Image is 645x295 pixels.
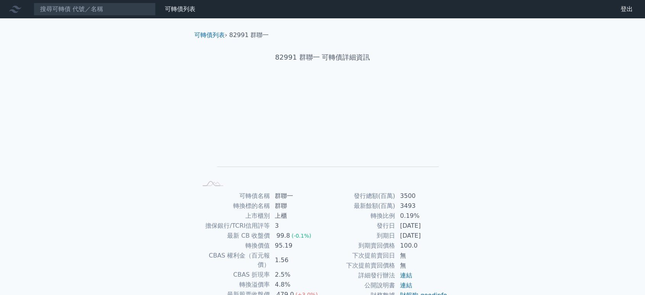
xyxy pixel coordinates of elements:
input: 搜尋可轉債 代號／名稱 [34,3,156,16]
td: 0.19% [395,211,448,221]
td: 無 [395,261,448,271]
td: 95.19 [270,241,322,251]
td: 轉換溢價率 [197,280,270,290]
td: 發行總額(百萬) [322,191,395,201]
h1: 82991 群聯一 可轉債詳細資訊 [188,52,457,63]
td: 到期日 [322,231,395,241]
td: 下次提前賣回價格 [322,261,395,271]
td: 2.5% [270,270,322,280]
td: 擔保銀行/TCRI信用評等 [197,221,270,231]
td: 下次提前賣回日 [322,251,395,261]
li: 82991 群聯一 [229,31,269,40]
td: 上櫃 [270,211,322,221]
td: 發行日 [322,221,395,231]
td: 無 [395,251,448,261]
td: 詳細發行辦法 [322,271,395,280]
td: 最新 CB 收盤價 [197,231,270,241]
a: 連結 [400,282,412,289]
td: 轉換價值 [197,241,270,251]
td: 轉換比例 [322,211,395,221]
td: 群聯一 [270,191,322,201]
a: 登出 [614,3,639,15]
td: 1.56 [270,251,322,270]
td: [DATE] [395,221,448,231]
td: [DATE] [395,231,448,241]
g: Chart [210,87,439,178]
td: 可轉債名稱 [197,191,270,201]
td: 3 [270,221,322,231]
a: 連結 [400,272,412,279]
span: (-0.1%) [292,233,311,239]
a: 可轉債列表 [165,5,195,13]
td: 3493 [395,201,448,211]
td: 到期賣回價格 [322,241,395,251]
div: 99.8 [275,231,292,240]
li: › [194,31,227,40]
td: CBAS 權利金（百元報價） [197,251,270,270]
td: 上市櫃別 [197,211,270,221]
td: 群聯 [270,201,322,211]
td: 3500 [395,191,448,201]
a: 可轉債列表 [194,31,225,39]
td: 公開說明書 [322,280,395,290]
td: CBAS 折現率 [197,270,270,280]
td: 最新餘額(百萬) [322,201,395,211]
td: 4.8% [270,280,322,290]
td: 轉換標的名稱 [197,201,270,211]
td: 100.0 [395,241,448,251]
